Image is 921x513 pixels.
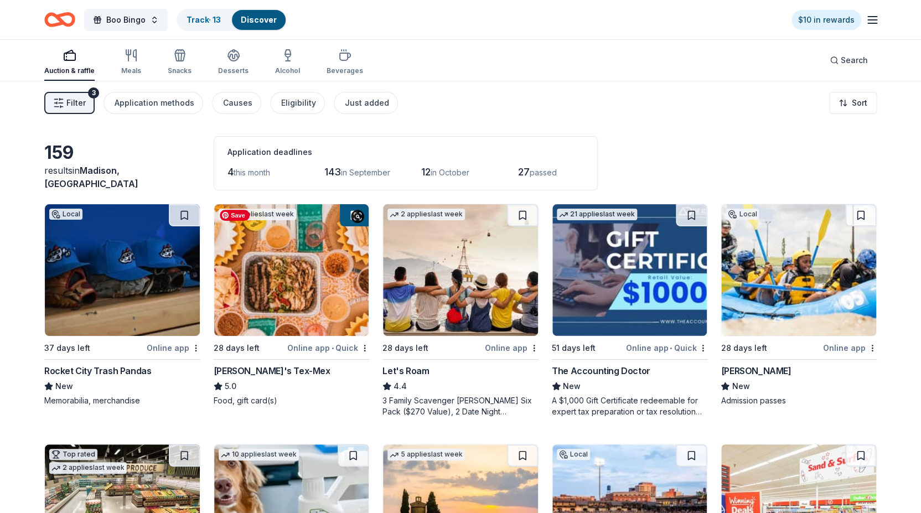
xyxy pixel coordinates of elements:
[387,449,465,460] div: 5 applies last week
[341,168,390,177] span: in September
[852,96,867,110] span: Sort
[721,364,791,377] div: [PERSON_NAME]
[225,380,236,393] span: 5.0
[212,92,261,114] button: Causes
[721,341,767,355] div: 28 days left
[721,395,877,406] div: Admission passes
[241,15,277,24] a: Discover
[44,44,95,81] button: Auction & raffle
[841,54,868,67] span: Search
[44,204,200,406] a: Image for Rocket City Trash PandasLocal37 days leftOnline appRocket City Trash PandasNewMemorabil...
[121,44,141,81] button: Meals
[227,166,234,178] span: 4
[49,449,97,460] div: Top rated
[327,66,363,75] div: Beverages
[234,168,270,177] span: this month
[214,341,260,355] div: 28 days left
[552,341,596,355] div: 51 days left
[327,44,363,81] button: Beverages
[55,380,73,393] span: New
[168,44,192,81] button: Snacks
[791,10,861,30] a: $10 in rewards
[563,380,581,393] span: New
[66,96,86,110] span: Filter
[821,49,877,71] button: Search
[44,92,95,114] button: Filter3
[168,66,192,75] div: Snacks
[552,204,707,336] img: Image for The Accounting Doctor
[218,44,249,81] button: Desserts
[44,395,200,406] div: Memorabilia, merchandise
[223,96,252,110] div: Causes
[485,341,539,355] div: Online app
[275,66,300,75] div: Alcohol
[732,380,749,393] span: New
[334,92,398,114] button: Just added
[106,13,146,27] span: Boo Bingo
[44,66,95,75] div: Auction & raffle
[45,204,200,336] img: Image for Rocket City Trash Pandas
[104,92,203,114] button: Application methods
[44,7,75,33] a: Home
[121,66,141,75] div: Meals
[214,204,370,406] a: Image for Chuy's Tex-Mex4 applieslast week28 days leftOnline app•Quick[PERSON_NAME]'s Tex-Mex5.0F...
[382,395,539,417] div: 3 Family Scavenger [PERSON_NAME] Six Pack ($270 Value), 2 Date Night Scavenger [PERSON_NAME] Two ...
[220,210,250,221] span: Save
[227,146,584,159] div: Application deadlines
[270,92,325,114] button: Eligibility
[557,209,637,220] div: 21 applies last week
[44,164,200,190] div: results
[421,166,431,178] span: 12
[115,96,194,110] div: Application methods
[670,344,672,353] span: •
[387,209,465,220] div: 2 applies last week
[332,344,334,353] span: •
[88,87,99,99] div: 3
[382,204,539,417] a: Image for Let's Roam2 applieslast week28 days leftOnline appLet's Roam4.43 Family Scavenger [PERS...
[518,166,530,178] span: 27
[218,66,249,75] div: Desserts
[219,449,299,460] div: 10 applies last week
[214,395,370,406] div: Food, gift card(s)
[345,96,389,110] div: Just added
[147,341,200,355] div: Online app
[214,364,330,377] div: [PERSON_NAME]'s Tex-Mex
[287,341,369,355] div: Online app Quick
[49,462,127,474] div: 2 applies last week
[281,96,316,110] div: Eligibility
[823,341,877,355] div: Online app
[552,395,708,417] div: A $1,000 Gift Certificate redeemable for expert tax preparation or tax resolution services—recipi...
[431,168,469,177] span: in October
[214,204,369,336] img: Image for Chuy's Tex-Mex
[44,165,138,189] span: in
[383,204,538,336] img: Image for Let's Roam
[44,142,200,164] div: 159
[44,364,151,377] div: Rocket City Trash Pandas
[324,166,341,178] span: 143
[49,209,82,220] div: Local
[187,15,221,24] a: Track· 13
[726,209,759,220] div: Local
[557,449,590,460] div: Local
[275,44,300,81] button: Alcohol
[721,204,876,336] img: Image for Montgomery Whitewater
[44,341,90,355] div: 37 days left
[530,168,557,177] span: passed
[219,209,296,220] div: 4 applies last week
[44,165,138,189] span: Madison, [GEOGRAPHIC_DATA]
[552,204,708,417] a: Image for The Accounting Doctor21 applieslast week51 days leftOnline app•QuickThe Accounting Doct...
[177,9,287,31] button: Track· 13Discover
[382,364,429,377] div: Let's Roam
[721,204,877,406] a: Image for Montgomery WhitewaterLocal28 days leftOnline app[PERSON_NAME]NewAdmission passes
[394,380,407,393] span: 4.4
[84,9,168,31] button: Boo Bingo
[625,341,707,355] div: Online app Quick
[552,364,650,377] div: The Accounting Doctor
[829,92,877,114] button: Sort
[382,341,428,355] div: 28 days left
